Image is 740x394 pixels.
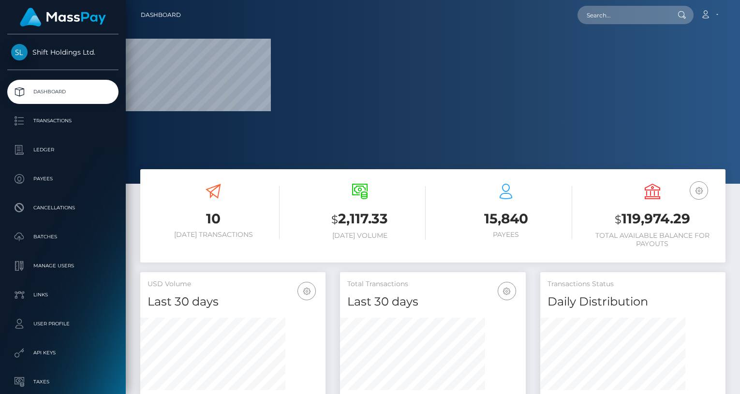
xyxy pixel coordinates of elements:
[11,85,115,99] p: Dashboard
[7,370,118,394] a: Taxes
[20,8,106,27] img: MassPay Logo
[7,312,118,336] a: User Profile
[577,6,668,24] input: Search...
[7,80,118,104] a: Dashboard
[548,293,718,310] h4: Daily Distribution
[11,375,115,389] p: Taxes
[7,254,118,278] a: Manage Users
[7,283,118,307] a: Links
[615,213,622,226] small: $
[11,230,115,244] p: Batches
[148,231,280,239] h6: [DATE] Transactions
[347,279,518,289] h5: Total Transactions
[11,317,115,331] p: User Profile
[7,109,118,133] a: Transactions
[141,5,181,25] a: Dashboard
[347,293,518,310] h4: Last 30 days
[7,196,118,220] a: Cancellations
[7,48,118,57] span: Shift Holdings Ltd.
[11,259,115,273] p: Manage Users
[440,209,572,228] h3: 15,840
[11,143,115,157] p: Ledger
[148,293,318,310] h4: Last 30 days
[331,213,338,226] small: $
[11,288,115,302] p: Links
[7,225,118,249] a: Batches
[587,209,719,229] h3: 119,974.29
[11,346,115,360] p: API Keys
[11,114,115,128] p: Transactions
[7,167,118,191] a: Payees
[7,341,118,365] a: API Keys
[11,44,28,60] img: Shift Holdings Ltd.
[440,231,572,239] h6: Payees
[294,209,426,229] h3: 2,117.33
[11,172,115,186] p: Payees
[148,279,318,289] h5: USD Volume
[548,279,718,289] h5: Transactions Status
[294,232,426,240] h6: [DATE] Volume
[148,209,280,228] h3: 10
[587,232,719,248] h6: Total Available Balance for Payouts
[7,138,118,162] a: Ledger
[11,201,115,215] p: Cancellations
